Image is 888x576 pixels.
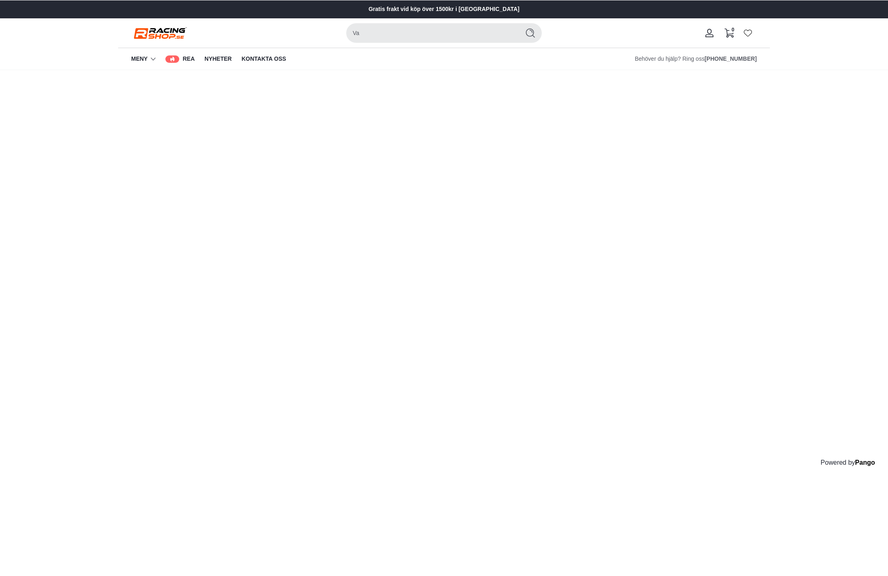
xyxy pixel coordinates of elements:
a: Racing shop Racing shop [131,26,188,40]
div: Behöver du hjälp? Ring oss [635,55,757,64]
modal-opener: Varukorgsfack [719,20,739,46]
a: Pango [855,459,875,466]
a: Gratis frakt vid köp över 1500kr i [GEOGRAPHIC_DATA] [369,5,520,14]
a: Ring oss på +46303-40 49 05 [705,55,757,64]
span: REA [182,55,195,64]
a: REA [165,48,195,70]
span: Nyheter [204,55,232,64]
slider-component: Bildspel [330,2,558,17]
img: Racing shop [131,26,188,40]
input: Sök på webbplatsen [346,23,516,43]
a: Wishlist page link [744,29,752,37]
span: Kontakta oss [242,55,286,64]
a: Meny [131,55,147,64]
p: Powered by [814,458,881,468]
a: Varukorg [719,20,739,46]
summary: Meny [131,48,156,70]
a: Kontakta oss [242,48,286,70]
a: Nyheter [204,48,232,70]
